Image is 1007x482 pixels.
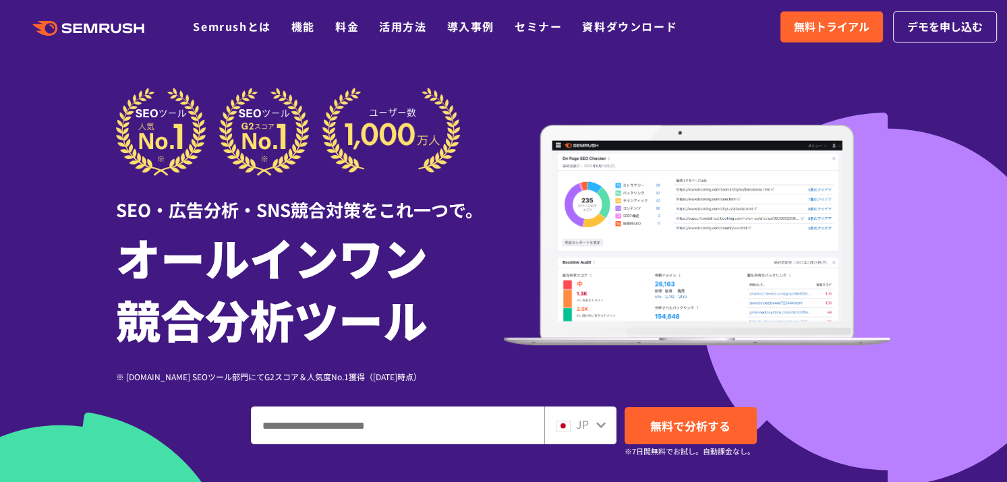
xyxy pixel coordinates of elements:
[335,18,359,34] a: 料金
[794,18,869,36] span: 無料トライアル
[447,18,494,34] a: 導入事例
[625,407,757,444] a: 無料で分析する
[116,370,504,383] div: ※ [DOMAIN_NAME] SEOツール部門にてG2スコア＆人気度No.1獲得（[DATE]時点）
[576,416,589,432] span: JP
[252,407,544,444] input: ドメイン、キーワードまたはURLを入力してください
[515,18,562,34] a: セミナー
[116,176,504,222] div: SEO・広告分析・SNS競合対策をこれ一つで。
[193,18,270,34] a: Semrushとは
[291,18,315,34] a: 機能
[116,226,504,350] h1: オールインワン 競合分析ツール
[582,18,677,34] a: 資料ダウンロード
[907,18,983,36] span: デモを申し込む
[650,417,730,434] span: 無料で分析する
[625,445,755,458] small: ※7日間無料でお試し。自動課金なし。
[379,18,426,34] a: 活用方法
[893,11,997,42] a: デモを申し込む
[780,11,883,42] a: 無料トライアル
